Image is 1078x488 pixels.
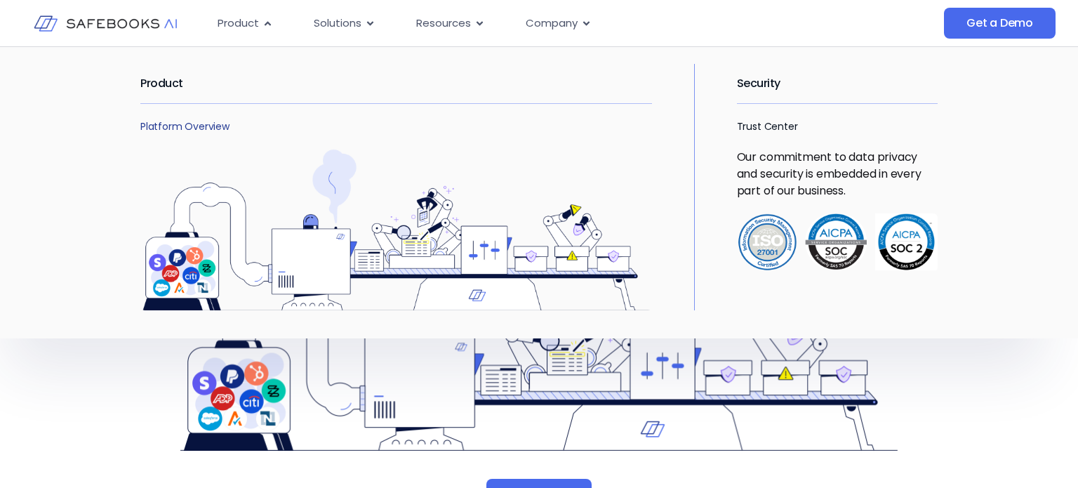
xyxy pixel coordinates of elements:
[944,8,1056,39] a: Get a Demo
[140,64,652,103] h2: Product
[140,119,229,133] a: Platform Overview
[526,15,578,32] span: Company
[314,15,361,32] span: Solutions
[206,10,820,37] div: Menu Toggle
[737,119,798,133] a: Trust Center
[416,15,471,32] span: Resources
[206,10,820,37] nav: Menu
[966,16,1033,30] span: Get a Demo
[218,15,259,32] span: Product
[737,149,938,199] p: Our commitment to data privacy and security is embedded in every part of our business.
[737,64,938,103] h2: Security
